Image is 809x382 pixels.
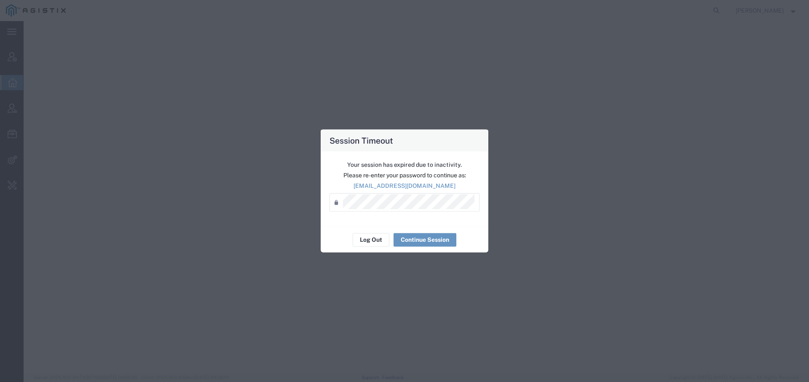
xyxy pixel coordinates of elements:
[329,171,480,179] p: Please re-enter your password to continue as:
[329,181,480,190] p: [EMAIL_ADDRESS][DOMAIN_NAME]
[329,160,480,169] p: Your session has expired due to inactivity.
[329,134,393,146] h4: Session Timeout
[353,233,389,246] button: Log Out
[394,233,456,246] button: Continue Session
